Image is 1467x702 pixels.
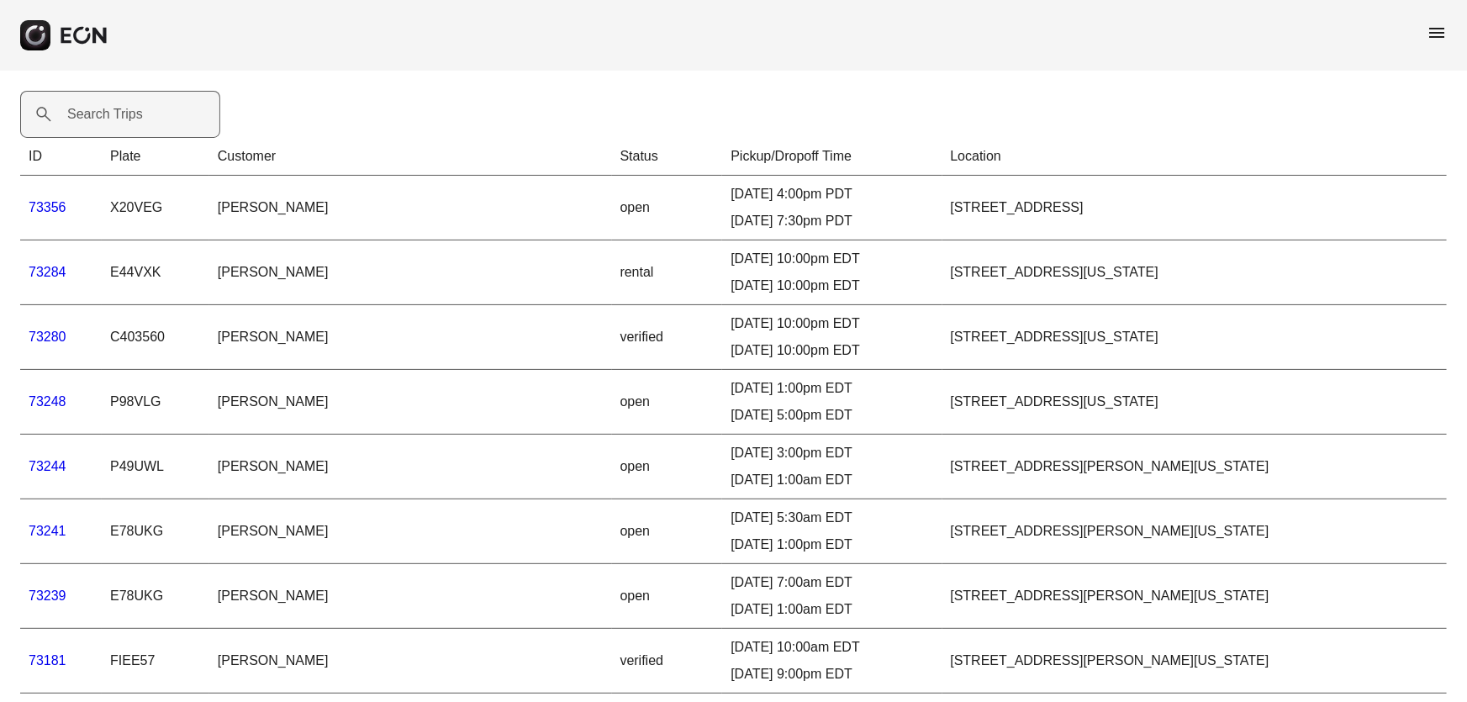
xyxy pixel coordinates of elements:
[612,176,723,240] td: open
[731,378,933,399] div: [DATE] 1:00pm EDT
[29,394,66,409] a: 73248
[20,138,102,176] th: ID
[731,249,933,269] div: [DATE] 10:00pm EDT
[612,305,723,370] td: verified
[731,211,933,231] div: [DATE] 7:30pm PDT
[731,184,933,204] div: [DATE] 4:00pm PDT
[731,599,933,620] div: [DATE] 1:00am EDT
[209,564,612,629] td: [PERSON_NAME]
[612,499,723,564] td: open
[29,524,66,538] a: 73241
[942,305,1448,370] td: [STREET_ADDRESS][US_STATE]
[209,629,612,694] td: [PERSON_NAME]
[209,138,612,176] th: Customer
[102,564,209,629] td: E78UKG
[731,664,933,684] div: [DATE] 9:00pm EDT
[612,240,723,305] td: rental
[942,499,1448,564] td: [STREET_ADDRESS][PERSON_NAME][US_STATE]
[612,564,723,629] td: open
[731,340,933,361] div: [DATE] 10:00pm EDT
[612,629,723,694] td: verified
[102,435,209,499] td: P49UWL
[731,314,933,334] div: [DATE] 10:00pm EDT
[102,499,209,564] td: E78UKG
[731,443,933,463] div: [DATE] 3:00pm EDT
[731,508,933,528] div: [DATE] 5:30am EDT
[942,435,1448,499] td: [STREET_ADDRESS][PERSON_NAME][US_STATE]
[209,240,612,305] td: [PERSON_NAME]
[731,405,933,425] div: [DATE] 5:00pm EDT
[942,629,1448,694] td: [STREET_ADDRESS][PERSON_NAME][US_STATE]
[612,370,723,435] td: open
[102,370,209,435] td: P98VLG
[29,200,66,214] a: 73356
[102,138,209,176] th: Plate
[731,573,933,593] div: [DATE] 7:00am EDT
[209,305,612,370] td: [PERSON_NAME]
[612,435,723,499] td: open
[1427,23,1447,43] span: menu
[102,305,209,370] td: C403560
[102,629,209,694] td: FIEE57
[722,138,942,176] th: Pickup/Dropoff Time
[209,435,612,499] td: [PERSON_NAME]
[102,176,209,240] td: X20VEG
[731,276,933,296] div: [DATE] 10:00pm EDT
[209,370,612,435] td: [PERSON_NAME]
[942,564,1448,629] td: [STREET_ADDRESS][PERSON_NAME][US_STATE]
[209,176,612,240] td: [PERSON_NAME]
[29,330,66,344] a: 73280
[102,240,209,305] td: E44VXK
[942,370,1448,435] td: [STREET_ADDRESS][US_STATE]
[942,138,1448,176] th: Location
[731,535,933,555] div: [DATE] 1:00pm EDT
[29,459,66,473] a: 73244
[29,265,66,279] a: 73284
[942,176,1448,240] td: [STREET_ADDRESS]
[731,637,933,657] div: [DATE] 10:00am EDT
[612,138,723,176] th: Status
[209,499,612,564] td: [PERSON_NAME]
[731,470,933,490] div: [DATE] 1:00am EDT
[29,589,66,603] a: 73239
[67,104,143,124] label: Search Trips
[942,240,1448,305] td: [STREET_ADDRESS][US_STATE]
[29,653,66,668] a: 73181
